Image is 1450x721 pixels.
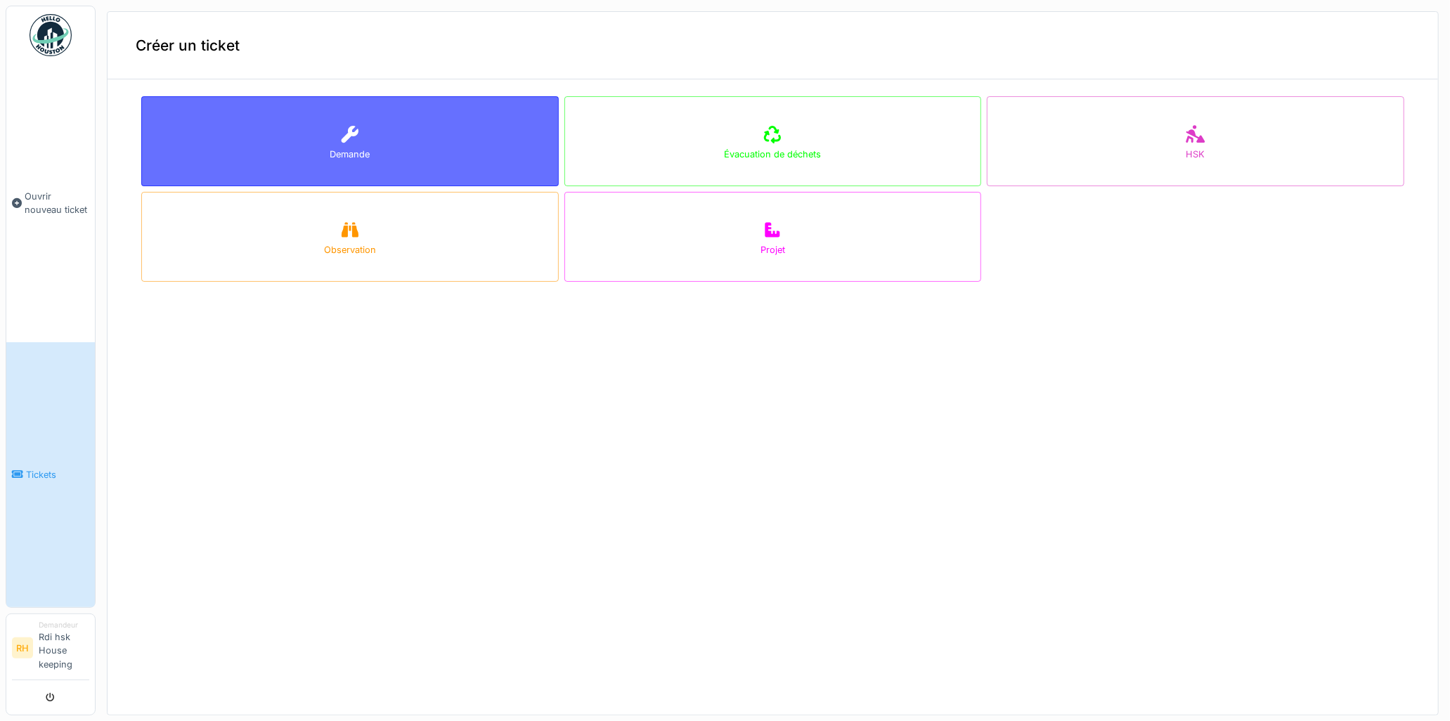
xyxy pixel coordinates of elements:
div: Créer un ticket [108,12,1438,79]
a: Ouvrir nouveau ticket [6,64,95,342]
div: Demande [330,148,370,161]
div: HSK [1186,148,1205,161]
div: Évacuation de déchets [724,148,821,161]
div: Observation [324,243,376,256]
li: Rdi hsk House keeping [39,620,89,677]
div: Demandeur [39,620,89,630]
span: Ouvrir nouveau ticket [25,190,89,216]
a: RH DemandeurRdi hsk House keeping [12,620,89,680]
a: Tickets [6,342,95,607]
img: Badge_color-CXgf-gQk.svg [30,14,72,56]
li: RH [12,637,33,658]
div: Projet [760,243,785,256]
span: Tickets [26,468,89,481]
